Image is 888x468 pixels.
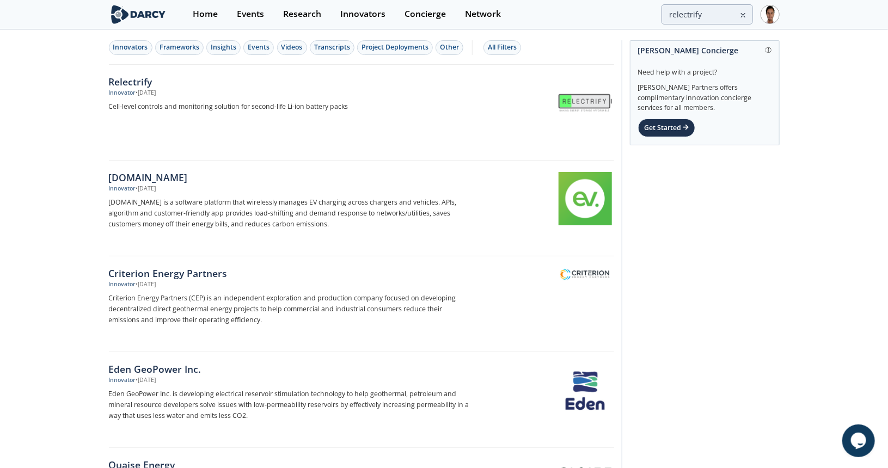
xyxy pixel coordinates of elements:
div: Innovator [109,89,136,97]
button: Insights [206,40,241,55]
button: Videos [277,40,307,55]
div: [PERSON_NAME] Partners offers complimentary innovation concierge services for all members. [638,77,771,113]
img: Profile [761,5,780,24]
div: Research [283,10,321,19]
p: Criterion Energy Partners (CEP) is an independent exploration and production company focused on d... [109,293,469,325]
button: Innovators [109,40,152,55]
button: Project Deployments [357,40,433,55]
img: Relectrify [559,76,612,130]
div: [PERSON_NAME] Concierge [638,41,771,60]
div: • [DATE] [136,184,156,193]
img: information.svg [765,47,771,53]
div: All Filters [488,42,517,52]
div: • [DATE] [136,376,156,385]
p: [DOMAIN_NAME] is a software platform that wirelessly manages EV charging across chargers and vehi... [109,197,469,230]
div: Innovator [109,280,136,289]
div: Criterion Energy Partners [109,266,469,280]
div: Concierge [405,10,446,19]
div: Network [465,10,501,19]
img: EV.Energy [559,172,612,225]
div: Home [193,10,218,19]
button: All Filters [483,40,521,55]
a: Criterion Energy Partners Innovator •[DATE] Criterion Energy Partners (CEP) is an independent exp... [109,256,614,352]
div: [DOMAIN_NAME] [109,170,469,184]
div: Get Started [638,119,695,137]
div: Innovator [109,184,136,193]
div: • [DATE] [136,280,156,289]
div: Frameworks [160,42,199,52]
div: Videos [281,42,303,52]
button: Transcripts [310,40,354,55]
div: Other [440,42,459,52]
img: Eden GeoPower Inc. [559,364,612,417]
div: Relectrify [109,75,469,89]
div: Innovator [109,376,136,385]
div: Events [248,42,270,52]
a: Eden GeoPower Inc. Innovator •[DATE] Eden GeoPower Inc. is developing electrical reservoir stimul... [109,352,614,448]
button: Other [436,40,463,55]
div: Need help with a project? [638,60,771,77]
img: logo-wide.svg [109,5,168,24]
p: Eden GeoPower Inc. is developing electrical reservoir stimulation technology to help geothermal, ... [109,389,469,421]
div: Transcripts [314,42,350,52]
a: [DOMAIN_NAME] Innovator •[DATE] [DOMAIN_NAME] is a software platform that wirelessly manages EV c... [109,161,614,256]
div: Innovators [340,10,385,19]
button: Events [243,40,274,55]
button: Frameworks [155,40,204,55]
iframe: chat widget [842,424,877,457]
div: Innovators [113,42,148,52]
div: Eden GeoPower Inc. [109,362,469,376]
div: Insights [211,42,236,52]
div: Events [237,10,264,19]
div: Project Deployments [362,42,428,52]
p: Cell-level controls and monitoring solution for second-life Li-ion battery packs [109,101,469,112]
img: Criterion Energy Partners [559,268,612,281]
a: Relectrify Innovator •[DATE] Cell-level controls and monitoring solution for second-life Li-ion b... [109,65,614,161]
div: • [DATE] [136,89,156,97]
input: Advanced Search [662,4,753,24]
